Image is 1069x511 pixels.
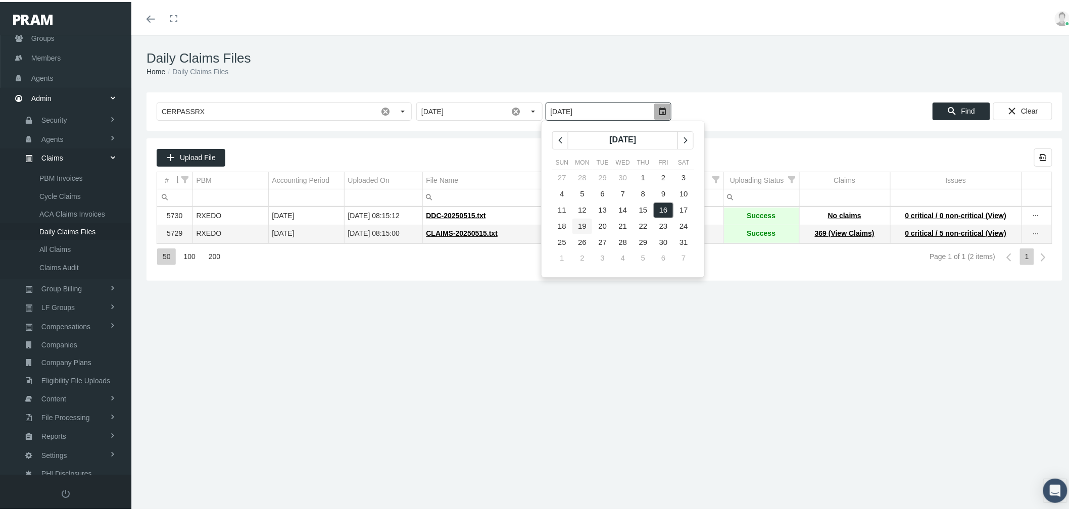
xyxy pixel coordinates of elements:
[653,217,673,233] td: Friday, May 23, 2025
[890,170,1022,187] td: Column Issues
[677,129,694,147] a: chevronright
[1028,209,1044,219] div: Show Actions
[39,203,105,221] span: ACA Claims Invoices
[641,187,645,196] span: 8
[723,170,799,187] td: Column Uploading Status
[1043,477,1067,501] div: Open Intercom Messenger
[613,184,633,200] td: Wednesday, May 7, 2025
[730,174,784,183] div: Uploading Status
[157,206,192,223] td: 5730
[552,156,694,265] table: Calendar
[673,232,694,248] td: Saturday, May 31, 2025
[673,156,694,168] th: Sat
[41,407,90,424] span: File Processing
[348,174,390,183] div: Uploaded On
[682,251,686,260] span: 7
[558,171,566,180] span: 27
[157,146,1052,269] div: Data grid
[580,187,585,196] span: 5
[930,250,995,259] div: Page 1 of 1 (2 items)
[580,251,585,260] span: 2
[13,13,53,23] img: PRAM_20_x_78.png
[621,187,625,196] span: 7
[619,220,627,228] span: 21
[679,203,688,212] span: 17
[180,151,216,160] span: Upload File
[613,168,633,184] td: Wednesday, April 30, 2025
[633,184,653,200] td: Thursday, May 8, 2025
[572,184,593,200] td: Monday, May 5, 2025
[552,168,572,184] td: Sunday, April 27, 2025
[993,100,1052,118] div: Clear
[1028,227,1044,237] div: Show Actions
[558,203,566,212] span: 11
[344,170,422,187] td: Column Uploaded On
[619,203,627,212] span: 14
[178,246,201,263] div: Items per page: 100
[39,186,81,203] span: Cycle Claims
[653,156,673,168] th: Fri
[41,129,64,146] span: Agents
[905,227,1006,235] span: 0 critical / 5 non-critical (View)
[578,220,587,228] span: 19
[572,248,593,265] td: Monday, June 2, 2025
[41,110,67,127] span: Security
[552,184,572,200] td: Sunday, May 4, 2025
[41,316,90,333] span: Compensations
[639,220,648,228] span: 22
[639,203,648,212] span: 15
[572,168,593,184] td: Monday, April 28, 2025
[661,171,665,180] span: 2
[661,187,665,196] span: 9
[633,168,653,184] td: Thursday, May 1, 2025
[41,388,66,405] span: Content
[593,217,613,233] td: Tuesday, May 20, 2025
[673,248,694,265] td: Saturday, June 7, 2025
[633,248,653,265] td: Thursday, June 5, 2025
[723,223,799,241] td: Success
[344,206,422,223] td: [DATE] 08:15:12
[572,232,593,248] td: Monday, May 26, 2025
[422,187,723,205] td: Filter cell
[157,146,1052,165] div: Data grid toolbar
[41,463,92,480] span: PHI Disclosures
[619,171,627,180] span: 30
[633,217,653,233] td: Thursday, May 22, 2025
[653,184,673,200] td: Friday, May 9, 2025
[552,129,568,147] a: chevronleft
[182,174,189,181] span: Show filter options for column '#'
[39,257,79,274] span: Claims Audit
[593,156,613,168] th: Tue
[601,187,605,196] span: 6
[1000,246,1017,264] div: Previous Page
[679,187,688,196] span: 10
[41,352,91,369] span: Company Plans
[613,248,633,265] td: Wednesday, June 4, 2025
[41,370,110,387] span: Eligibility File Uploads
[1020,246,1034,263] div: Page 1
[654,101,671,118] div: Select
[946,174,966,183] div: Issues
[633,200,653,217] td: Thursday, May 15, 2025
[552,232,572,248] td: Sunday, May 25, 2025
[157,241,1052,269] div: Page Navigation
[147,66,165,74] a: Home
[165,64,228,75] li: Daily Claims Files
[197,174,212,183] div: PBM
[593,248,613,265] td: Tuesday, June 3, 2025
[268,170,344,187] td: Column Accounting Period
[673,168,694,184] td: Saturday, May 3, 2025
[552,248,572,265] td: Sunday, June 1, 2025
[834,174,856,183] div: Claims
[1035,246,1052,264] div: Next Page
[344,223,422,241] td: [DATE] 08:15:00
[41,147,63,165] span: Claims
[157,147,225,165] div: Upload File
[682,171,686,180] span: 3
[673,184,694,200] td: Saturday, May 10, 2025
[1034,146,1052,165] div: Export all data to Excel
[1028,227,1044,237] div: more
[639,236,648,244] span: 29
[619,236,627,244] span: 28
[192,206,268,223] td: RXEDO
